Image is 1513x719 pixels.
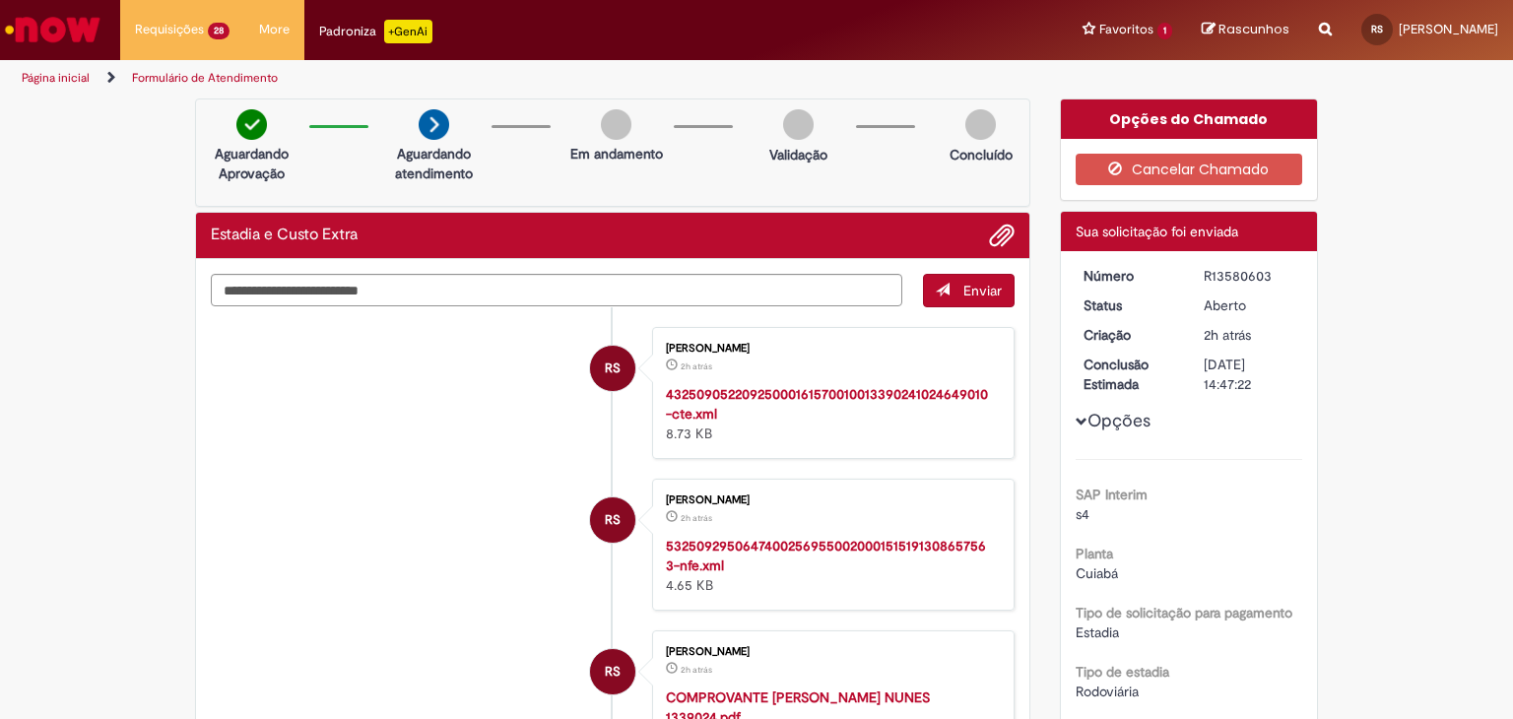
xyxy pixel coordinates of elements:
[1076,154,1303,185] button: Cancelar Chamado
[1204,326,1251,344] span: 2h atrás
[681,360,712,372] time: 30/09/2025 10:42:15
[208,23,230,39] span: 28
[15,60,994,97] ul: Trilhas de página
[236,109,267,140] img: check-circle-green.png
[783,109,814,140] img: img-circle-grey.png
[1076,663,1169,681] b: Tipo de estadia
[1076,564,1118,582] span: Cuiabá
[666,537,986,574] a: 53250929506474002569550020001515191308657563-nfe.xml
[681,360,712,372] span: 2h atrás
[923,274,1015,307] button: Enviar
[1061,99,1318,139] div: Opções do Chamado
[590,649,635,694] div: RAFAEL SANDRINO
[963,282,1002,299] span: Enviar
[666,494,994,506] div: [PERSON_NAME]
[204,144,299,183] p: Aguardando Aprovação
[605,345,621,392] span: RS
[666,646,994,658] div: [PERSON_NAME]
[666,536,994,595] div: 4.65 KB
[1076,623,1119,641] span: Estadia
[211,274,902,307] textarea: Digite sua mensagem aqui...
[681,512,712,524] time: 30/09/2025 10:42:02
[1069,355,1190,394] dt: Conclusão Estimada
[1076,604,1292,621] b: Tipo de solicitação para pagamento
[1157,23,1172,39] span: 1
[1204,266,1295,286] div: R13580603
[1076,545,1113,562] b: Planta
[1204,325,1295,345] div: 30/09/2025 10:47:17
[1399,21,1498,37] span: [PERSON_NAME]
[2,10,103,49] img: ServiceNow
[666,384,994,443] div: 8.73 KB
[570,144,663,163] p: Em andamento
[989,223,1015,248] button: Adicionar anexos
[950,145,1013,164] p: Concluído
[1204,295,1295,315] div: Aberto
[965,109,996,140] img: img-circle-grey.png
[1218,20,1289,38] span: Rascunhos
[1204,355,1295,394] div: [DATE] 14:47:22
[132,70,278,86] a: Formulário de Atendimento
[681,664,712,676] time: 30/09/2025 10:41:48
[1076,505,1089,523] span: s4
[681,512,712,524] span: 2h atrás
[1371,23,1383,35] span: RS
[384,20,432,43] p: +GenAi
[1076,486,1148,503] b: SAP Interim
[1202,21,1289,39] a: Rascunhos
[386,144,482,183] p: Aguardando atendimento
[1076,223,1238,240] span: Sua solicitação foi enviada
[1099,20,1153,39] span: Favoritos
[590,346,635,391] div: RAFAEL SANDRINO
[259,20,290,39] span: More
[1069,295,1190,315] dt: Status
[666,343,994,355] div: [PERSON_NAME]
[1076,683,1139,700] span: Rodoviária
[22,70,90,86] a: Página inicial
[590,497,635,543] div: RAFAEL SANDRINO
[135,20,204,39] span: Requisições
[419,109,449,140] img: arrow-next.png
[319,20,432,43] div: Padroniza
[666,385,988,423] a: 43250905220925000161570010013390241024649010-cte.xml
[1069,266,1190,286] dt: Número
[601,109,631,140] img: img-circle-grey.png
[605,648,621,695] span: RS
[1069,325,1190,345] dt: Criação
[681,664,712,676] span: 2h atrás
[769,145,827,164] p: Validação
[211,227,358,244] h2: Estadia e Custo Extra Histórico de tíquete
[605,496,621,544] span: RS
